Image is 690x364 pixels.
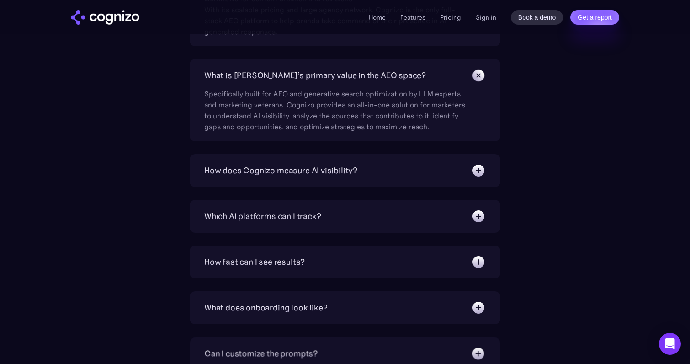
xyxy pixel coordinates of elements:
[511,10,563,25] a: Book a demo
[659,333,681,355] div: Open Intercom Messenger
[204,256,305,268] div: How fast can I see results?
[71,10,139,25] img: cognizo logo
[204,301,327,314] div: What does onboarding look like?
[205,347,318,360] div: Can I customize the prompts?
[204,210,321,223] div: Which AI platforms can I track?
[400,13,425,21] a: Features
[440,13,461,21] a: Pricing
[204,83,469,132] div: Specifically built for AEO and generative search optimization by LLM experts and marketing vetera...
[204,69,426,82] div: What is [PERSON_NAME]’s primary value in the AEO space?
[204,164,357,177] div: How does Cognizo measure AI visibility?
[570,10,619,25] a: Get a report
[476,12,496,23] a: Sign in
[369,13,386,21] a: Home
[71,10,139,25] a: home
